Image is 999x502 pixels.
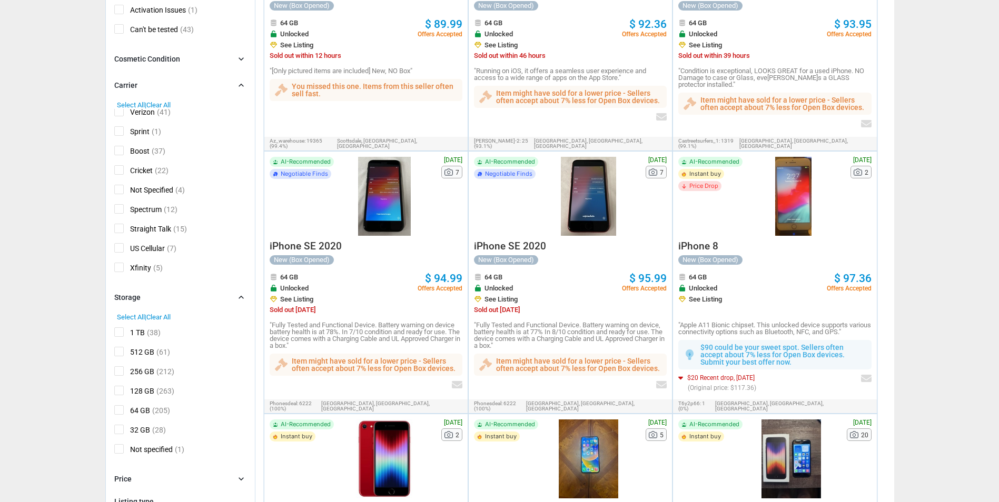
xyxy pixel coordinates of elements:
[474,243,546,251] a: iPhone SE 2020
[444,157,462,163] span: [DATE]
[678,138,734,149] span: 1319 (99.1%)
[180,25,194,34] span: (43)
[236,474,246,484] i: chevron_right
[114,347,154,360] span: 512 GB
[827,285,872,292] span: Offers Accepted
[164,205,177,214] span: (12)
[834,19,872,30] a: $ 93.95
[114,165,153,178] span: Cricket
[114,405,150,418] span: 64 GB
[270,52,341,59] span: Sold out within 12 hours
[270,306,316,313] span: Sold out [DATE]
[270,138,305,144] span: az_warehouse:
[474,138,521,144] span: [PERSON_NAME]-2:
[484,296,518,303] span: See Listing
[474,322,667,349] p: "Fully Tested and Functional Device. Battery warning on device, battery health is at 77% In 8/10 ...
[689,183,718,189] span: Price Drop
[425,273,462,284] a: $ 94.99
[114,204,162,217] span: Spectrum
[114,126,150,139] span: Sprint
[117,101,145,109] span: Select All
[114,263,151,276] span: Xfinity
[188,6,197,14] span: (1)
[173,225,187,233] span: (15)
[425,18,462,31] span: $ 89.99
[689,171,721,177] span: Instant buy
[114,224,171,237] span: Straight Talk
[280,285,309,292] span: Unlocked
[117,313,145,321] span: Select All
[629,272,667,285] span: $ 95.99
[688,385,756,391] span: (Original price: $117.36)
[418,31,462,37] span: Offers Accepted
[656,113,667,121] img: envelop icon
[153,264,163,272] span: (5)
[281,434,312,439] span: Instant buy
[114,444,173,457] span: Not specified
[236,54,246,64] i: chevron_right
[689,285,717,292] span: Unlocked
[270,243,342,251] a: iPhone SE 2020
[678,255,743,265] div: New (Box Opened)
[853,157,872,163] span: [DATE]
[117,101,244,109] div: |
[484,19,502,26] span: 64 GB
[715,401,872,411] span: [GEOGRAPHIC_DATA], [GEOGRAPHIC_DATA],[GEOGRAPHIC_DATA]
[280,296,313,303] span: See Listing
[418,285,462,292] span: Offers Accepted
[167,244,176,253] span: (7)
[485,159,535,165] span: AI-Recommended
[474,400,502,406] span: phonesdeal:
[280,31,309,37] span: Unlocked
[114,366,154,379] span: 256 GB
[474,1,538,11] div: New (Box Opened)
[474,255,538,265] div: New (Box Opened)
[474,52,546,59] span: Sold out within 46 hours
[526,401,667,411] span: [GEOGRAPHIC_DATA], [GEOGRAPHIC_DATA],[GEOGRAPHIC_DATA]
[485,171,532,177] span: Negotiable Finds
[270,138,322,149] span: 19365 (99.4%)
[152,406,170,415] span: (205)
[321,401,462,411] span: [GEOGRAPHIC_DATA], [GEOGRAPHIC_DATA],[GEOGRAPHIC_DATA]
[425,19,462,30] a: $ 89.99
[678,52,750,59] span: Sold out within 39 hours
[152,426,166,434] span: (28)
[152,147,165,155] span: (37)
[678,400,701,406] span: t6y2p66:
[114,474,132,485] div: Price
[114,386,154,399] span: 128 GB
[678,400,705,411] span: 1 (0%)
[147,328,161,337] span: (38)
[474,306,520,313] span: Sold out [DATE]
[484,274,502,280] span: 64 GB
[337,138,462,149] span: Scottsdale, [GEOGRAPHIC_DATA],[GEOGRAPHIC_DATA]
[152,127,161,136] span: (1)
[622,31,667,37] span: Offers Accepted
[175,445,184,454] span: (1)
[484,31,513,37] span: Unlocked
[861,432,868,438] span: 20
[117,313,244,321] div: |
[678,243,718,251] a: iPhone 8
[281,159,331,165] span: AI-Recommended
[156,387,174,395] span: (263)
[678,1,743,11] div: New (Box Opened)
[689,159,739,165] span: AI-Recommended
[270,400,298,406] span: phonesdeal:
[474,67,667,81] p: "Running on iOS, it offers a seamless user experience and access to a wide range of apps on the A...
[474,240,546,252] span: iPhone SE 2020
[534,138,667,149] span: [GEOGRAPHIC_DATA], [GEOGRAPHIC_DATA],[GEOGRAPHIC_DATA]
[114,5,186,18] span: Activation Issues
[146,101,171,109] span: Clear All
[456,169,459,176] span: 7
[484,285,513,292] span: Unlocked
[656,381,667,388] img: envelop icon
[270,67,462,74] p: "[Only pictured items are included] New, NO Box"
[114,107,155,120] span: Verizon
[496,89,661,104] p: Item might have sold for a lower price - Sellers often accept about 7% less for Open Box devices.
[861,375,872,382] img: envelop icon
[452,381,462,388] img: envelop icon
[678,240,718,252] span: iPhone 8
[157,108,171,116] span: (41)
[444,419,462,426] span: [DATE]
